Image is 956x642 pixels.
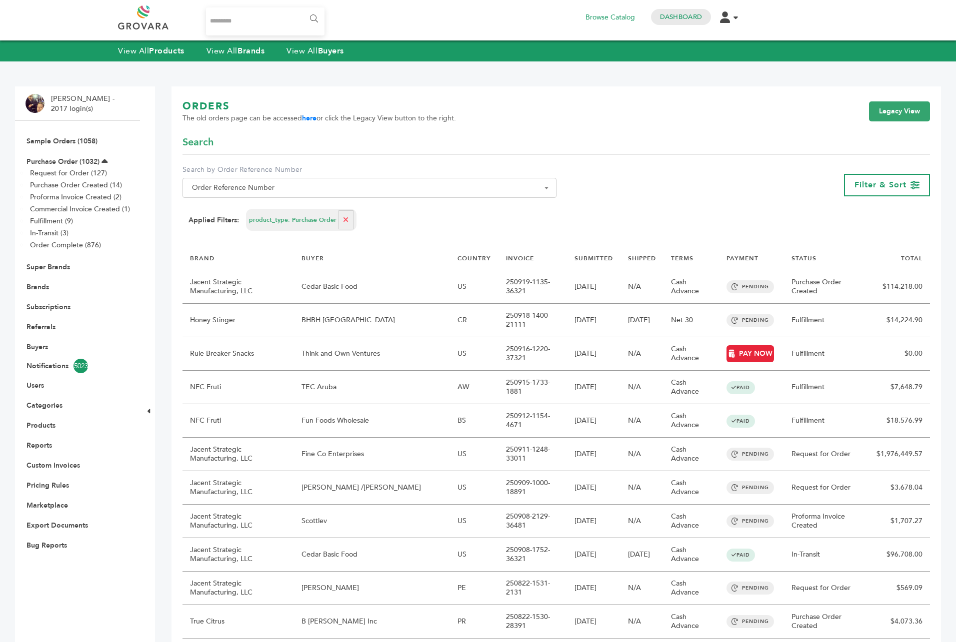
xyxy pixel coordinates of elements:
td: US [450,471,498,505]
td: Fulfillment [784,337,869,371]
td: Fun Foods Wholesale [294,404,450,438]
td: N/A [620,438,663,471]
span: PENDING [726,280,774,293]
td: Cash Advance [663,538,719,572]
span: Order Reference Number [182,178,556,198]
a: BRAND [190,254,214,262]
td: Fulfillment [784,304,869,337]
td: Cash Advance [663,270,719,304]
td: [DATE] [567,538,620,572]
td: Cash Advance [663,605,719,639]
td: Cash Advance [663,438,719,471]
td: [DATE] [567,605,620,639]
td: US [450,270,498,304]
td: 250919-1135-36321 [498,270,567,304]
td: [DATE] [567,270,620,304]
a: View AllProducts [118,45,184,56]
span: PAID [726,415,755,428]
span: PAID [726,381,755,394]
td: Cash Advance [663,337,719,371]
span: Search [182,135,213,149]
td: [DATE] [567,304,620,337]
td: $7,648.79 [869,371,930,404]
td: 250822-1531-2131 [498,572,567,605]
span: PAID [726,549,755,562]
span: PENDING [726,481,774,494]
td: [DATE] [567,438,620,471]
td: N/A [620,605,663,639]
td: True Citrus [182,605,294,639]
a: PAY NOW [726,345,774,362]
strong: Products [149,45,184,56]
td: US [450,337,498,371]
td: 250911-1248-33011 [498,438,567,471]
strong: Buyers [318,45,344,56]
td: Rule Breaker Snacks [182,337,294,371]
td: Request for Order [784,572,869,605]
span: Order Reference Number [188,181,551,195]
td: N/A [620,404,663,438]
td: NFC Fruti [182,404,294,438]
span: PENDING [726,448,774,461]
td: [DATE] [567,505,620,538]
td: Fulfillment [784,371,869,404]
a: Subscriptions [26,302,70,312]
td: $114,218.00 [869,270,930,304]
td: N/A [620,371,663,404]
td: [DATE] [567,572,620,605]
td: Fulfillment [784,404,869,438]
td: [DATE] [567,404,620,438]
a: Brands [26,282,49,292]
td: AW [450,371,498,404]
a: TOTAL [901,254,922,262]
a: View AllBrands [206,45,265,56]
a: Order Complete (876) [30,240,101,250]
span: PENDING [726,314,774,327]
a: STATUS [791,254,816,262]
span: PENDING [726,515,774,528]
a: Legacy View [869,101,930,121]
a: Browse Catalog [585,12,635,23]
td: Honey Stinger [182,304,294,337]
td: $569.09 [869,572,930,605]
span: PENDING [726,615,774,628]
td: Cash Advance [663,371,719,404]
td: Request for Order [784,438,869,471]
td: Net 30 [663,304,719,337]
td: [DATE] [567,337,620,371]
td: $18,576.99 [869,404,930,438]
span: The old orders page can be accessed or click the Legacy View button to the right. [182,113,456,123]
td: CR [450,304,498,337]
a: Reports [26,441,52,450]
td: Proforma Invoice Created [784,505,869,538]
td: Purchase Order Created [784,605,869,639]
a: PAYMENT [726,254,758,262]
td: Jacent Strategic Manufacturing, LLC [182,538,294,572]
td: N/A [620,572,663,605]
td: [DATE] [620,304,663,337]
td: NFC Fruti [182,371,294,404]
td: [DATE] [620,538,663,572]
td: [DATE] [567,471,620,505]
td: $1,976,449.57 [869,438,930,471]
td: Request for Order [784,471,869,505]
a: Purchase Order (1032) [26,157,99,166]
td: In-Transit [784,538,869,572]
td: 250912-1154-4671 [498,404,567,438]
strong: Brands [237,45,264,56]
td: Fine Co Enterprises [294,438,450,471]
td: [DATE] [567,371,620,404]
td: 250916-1220-37321 [498,337,567,371]
span: product_type: Purchase Order [249,216,336,224]
td: Cash Advance [663,404,719,438]
td: Cash Advance [663,505,719,538]
td: PR [450,605,498,639]
span: 5023 [73,359,88,373]
a: Sample Orders (1058) [26,136,97,146]
span: PENDING [726,582,774,595]
a: Bug Reports [26,541,67,550]
td: 250918-1400-21111 [498,304,567,337]
td: Jacent Strategic Manufacturing, LLC [182,471,294,505]
a: Request for Order (127) [30,168,107,178]
td: Jacent Strategic Manufacturing, LLC [182,270,294,304]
